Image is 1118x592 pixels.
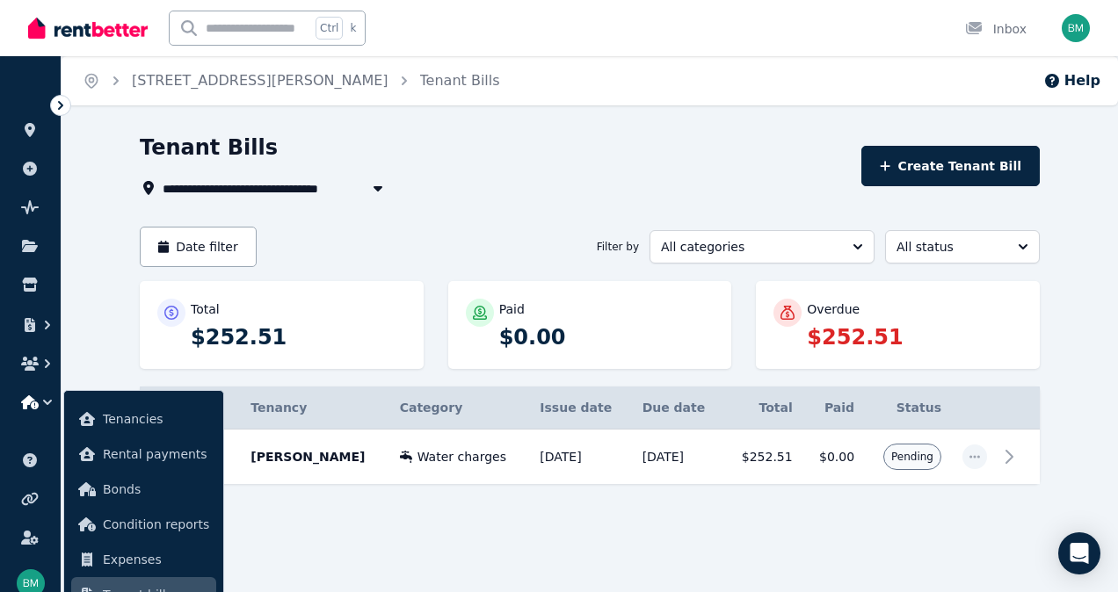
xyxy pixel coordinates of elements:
[861,146,1040,186] button: Create Tenant Bill
[891,450,933,464] span: Pending
[71,507,216,542] a: Condition reports
[420,72,500,89] a: Tenant Bills
[499,300,525,318] p: Paid
[103,514,209,535] span: Condition reports
[885,230,1040,264] button: All status
[71,542,216,577] a: Expenses
[103,479,209,500] span: Bonds
[650,230,875,264] button: All categories
[103,444,209,465] span: Rental payments
[661,238,838,256] span: All categories
[807,300,860,318] p: Overdue
[1043,70,1100,91] button: Help
[897,238,1004,256] span: All status
[103,408,209,430] span: Tenancies
[28,15,148,41] img: RentBetter
[965,20,1027,38] div: Inbox
[807,323,1022,351] p: $252.51
[1062,14,1090,42] img: Ben Mesisca
[529,386,631,430] th: Issue date
[240,386,388,430] th: Tenancy
[724,386,803,430] th: Total
[191,300,220,318] p: Total
[803,430,865,485] td: $0.00
[389,386,530,430] th: Category
[71,401,216,437] a: Tenancies
[865,386,952,430] th: Status
[803,386,865,430] th: Paid
[71,472,216,507] a: Bonds
[191,323,406,351] p: $252.51
[597,240,639,254] span: Filter by
[417,448,506,466] span: Water charges
[632,386,724,430] th: Due date
[724,430,803,485] td: $252.51
[529,430,631,485] td: [DATE]
[632,430,724,485] td: [DATE]
[71,437,216,472] a: Rental payments
[499,323,715,351] p: $0.00
[316,17,343,40] span: Ctrl
[140,134,278,162] h1: Tenant Bills
[250,448,378,466] p: [PERSON_NAME]
[132,72,388,89] a: [STREET_ADDRESS][PERSON_NAME]
[62,56,521,105] nav: Breadcrumb
[103,549,209,570] span: Expenses
[140,227,257,267] button: Date filter
[350,21,356,35] span: k
[1058,532,1100,574] div: Open Intercom Messenger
